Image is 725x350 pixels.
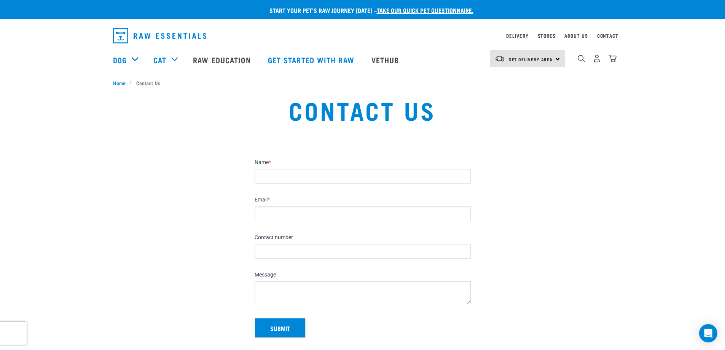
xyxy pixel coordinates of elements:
a: Cat [153,54,166,66]
label: Email [255,197,471,203]
a: Get started with Raw [260,45,364,75]
img: Raw Essentials Logo [113,28,206,43]
nav: breadcrumbs [113,79,612,87]
a: About Us [564,34,588,37]
img: user.png [593,54,601,62]
span: Set Delivery Area [509,58,553,61]
label: Message [255,272,471,278]
a: Dog [113,54,127,66]
img: home-icon@2x.png [609,54,617,62]
h1: Contact Us [134,96,590,123]
label: Contact number [255,234,471,241]
a: take our quick pet questionnaire. [377,8,473,12]
a: Stores [538,34,556,37]
div: Open Intercom Messenger [699,324,717,342]
a: Home [113,79,130,87]
nav: dropdown navigation [107,25,618,46]
button: Submit [255,318,306,338]
a: Contact [597,34,618,37]
label: Name [255,159,471,166]
a: Vethub [364,45,409,75]
a: Delivery [506,34,528,37]
span: Home [113,79,126,87]
a: Raw Education [185,45,260,75]
img: van-moving.png [495,55,505,62]
img: home-icon-1@2x.png [578,55,585,62]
